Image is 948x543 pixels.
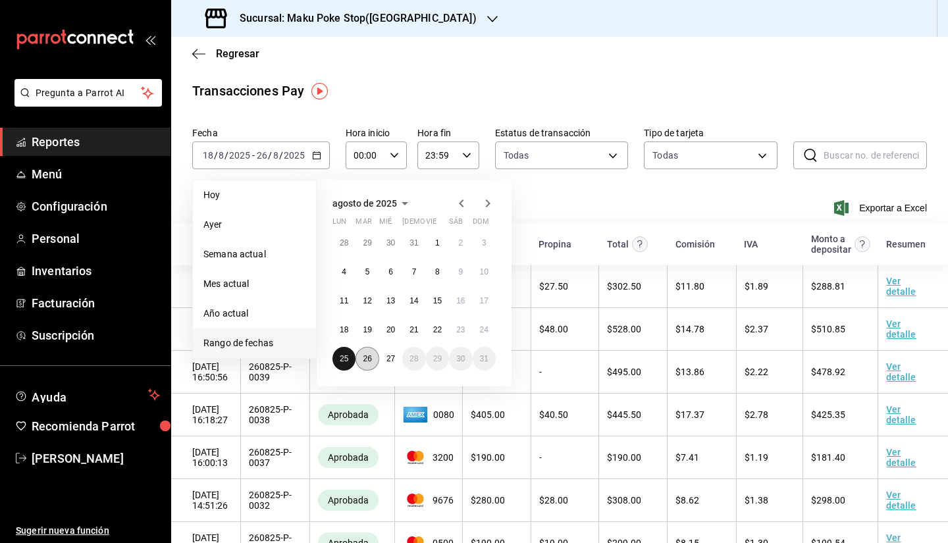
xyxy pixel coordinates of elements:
[318,490,379,511] div: Transacciones cobradas de manera exitosa.
[449,260,472,284] button: 9 de agosto de 2025
[241,394,310,436] td: 260825-P-0038
[539,495,568,505] span: $ 28.00
[228,150,251,161] input: ----
[32,450,160,467] span: [PERSON_NAME]
[402,231,425,255] button: 31 de julio de 2025
[811,281,845,292] span: $ 288.81
[363,354,371,363] abbr: 26 de agosto de 2025
[417,128,479,138] label: Hora fin
[171,351,241,394] td: [DATE] 16:50:56
[745,452,768,463] span: $ 1.19
[855,236,870,252] svg: Este es el monto resultante del total pagado menos comisión e IVA. Esta será la parte que se depo...
[744,239,758,249] div: IVA
[886,319,916,340] a: Ver detalle
[224,150,228,161] span: /
[252,150,255,161] span: -
[323,495,374,505] span: Aprobada
[745,281,768,292] span: $ 1.89
[456,325,465,334] abbr: 23 de agosto de 2025
[256,150,268,161] input: --
[32,294,160,312] span: Facturación
[473,347,496,371] button: 31 de agosto de 2025
[886,404,916,425] a: Ver detalle
[449,347,472,371] button: 30 de agosto de 2025
[426,347,449,371] button: 29 de agosto de 2025
[218,150,224,161] input: --
[837,200,927,216] button: Exportar a Excel
[32,197,160,215] span: Configuración
[340,296,348,305] abbr: 11 de agosto de 2025
[171,479,241,522] td: [DATE] 14:51:26
[473,231,496,255] button: 3 de agosto de 2025
[539,239,571,249] div: Propina
[426,231,449,255] button: 1 de agosto de 2025
[433,296,442,305] abbr: 15 de agosto de 2025
[886,361,916,382] a: Ver detalle
[531,351,598,394] td: -
[203,218,305,232] span: Ayer
[192,47,259,60] button: Regresar
[32,262,160,280] span: Inventarios
[403,451,454,464] span: 3200
[36,86,142,100] span: Pregunta a Parrot AI
[402,217,480,231] abbr: jueves
[480,325,488,334] abbr: 24 de agosto de 2025
[203,336,305,350] span: Rango de fechas
[409,238,418,247] abbr: 31 de julio de 2025
[32,326,160,344] span: Suscripción
[811,409,845,420] span: $ 425.35
[745,367,768,377] span: $ 2.22
[379,217,392,231] abbr: miércoles
[886,239,926,249] div: Resumen
[482,238,487,247] abbr: 3 de agosto de 2025
[332,289,355,313] button: 11 de agosto de 2025
[342,267,346,276] abbr: 4 de agosto de 2025
[471,452,505,463] span: $ 190.00
[471,495,505,505] span: $ 280.00
[433,325,442,334] abbr: 22 de agosto de 2025
[323,452,374,463] span: Aprobada
[409,325,418,334] abbr: 21 de agosto de 2025
[14,79,162,107] button: Pregunta a Parrot AI
[332,318,355,342] button: 18 de agosto de 2025
[203,277,305,291] span: Mes actual
[332,260,355,284] button: 4 de agosto de 2025
[386,296,395,305] abbr: 13 de agosto de 2025
[412,267,417,276] abbr: 7 de agosto de 2025
[171,394,241,436] td: [DATE] 16:18:27
[241,436,310,479] td: 260825-P-0037
[332,347,355,371] button: 25 de agosto de 2025
[283,150,305,161] input: ----
[539,281,568,292] span: $ 27.50
[386,325,395,334] abbr: 20 de agosto de 2025
[607,324,641,334] span: $ 528.00
[403,404,454,425] span: 0080
[480,267,488,276] abbr: 10 de agosto de 2025
[9,95,162,109] a: Pregunta a Parrot AI
[318,404,379,425] div: Transacciones cobradas de manera exitosa.
[192,128,330,138] label: Fecha
[675,239,715,249] div: Comisión
[745,495,768,505] span: $ 1.38
[402,289,425,313] button: 14 de agosto de 2025
[745,409,768,420] span: $ 2.78
[311,83,328,99] img: Tooltip marker
[203,188,305,202] span: Hoy
[363,238,371,247] abbr: 29 de julio de 2025
[402,260,425,284] button: 7 de agosto de 2025
[675,495,699,505] span: $ 8.62
[241,479,310,522] td: 260825-P-0032
[449,231,472,255] button: 2 de agosto de 2025
[811,234,851,255] div: Monto a depositar
[32,133,160,151] span: Reportes
[379,231,402,255] button: 30 de julio de 2025
[355,217,371,231] abbr: martes
[203,307,305,321] span: Año actual
[318,447,379,468] div: Transacciones cobradas de manera exitosa.
[824,142,927,168] input: Buscar no. de referencia
[675,324,704,334] span: $ 14.78
[811,495,845,505] span: $ 298.00
[607,281,641,292] span: $ 302.50
[332,217,346,231] abbr: lunes
[531,436,598,479] td: -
